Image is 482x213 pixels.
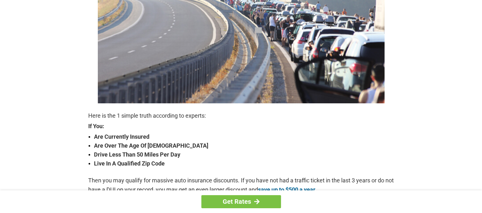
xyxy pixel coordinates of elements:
[94,150,394,159] strong: Drive Less Than 50 Miles Per Day
[88,111,394,120] p: Here is the 1 simple truth according to experts:
[88,123,394,129] strong: If You:
[258,186,317,193] a: save up to $500 a year.
[88,176,394,194] p: Then you may qualify for massive auto insurance discounts. If you have not had a traffic ticket i...
[201,195,281,208] a: Get Rates
[94,132,394,141] strong: Are Currently Insured
[94,141,394,150] strong: Are Over The Age Of [DEMOGRAPHIC_DATA]
[94,159,394,168] strong: Live In A Qualified Zip Code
